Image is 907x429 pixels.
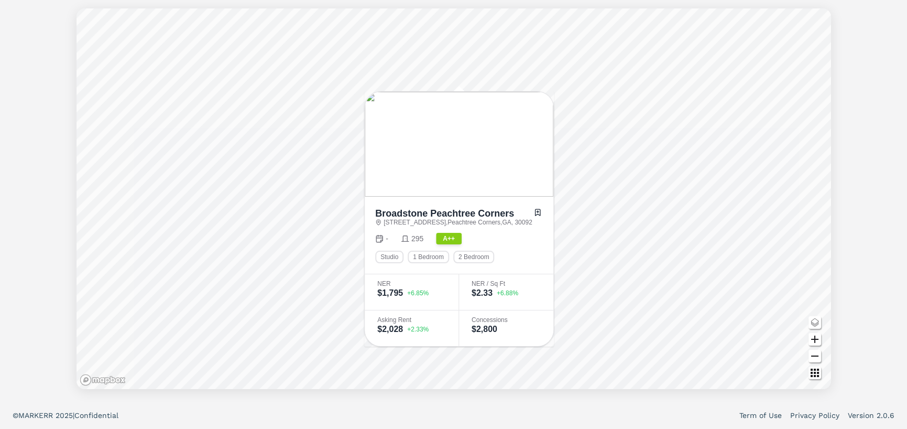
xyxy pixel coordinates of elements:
a: Mapbox logo [80,374,126,386]
div: Studio [375,251,403,263]
div: NER / Sq Ft [471,281,540,287]
span: [STREET_ADDRESS] , Peachtree Corners , GA , 30092 [384,218,532,227]
h2: Broadstone Peachtree Corners [375,209,514,218]
span: Confidential [74,411,118,420]
button: Zoom out map button [808,350,821,362]
div: 2 Bedroom [453,251,494,263]
span: +2.33% [407,326,429,333]
div: A++ [436,233,462,244]
canvas: Map [77,8,831,389]
span: MARKERR [18,411,56,420]
span: - [386,233,388,244]
div: Concessions [471,317,540,323]
div: $2,800 [471,325,497,334]
div: $2.33 [471,289,492,297]
button: Zoom in map button [808,333,821,346]
a: Privacy Policy [790,410,839,421]
button: Change style map button [808,316,821,329]
a: Term of Use [739,410,782,421]
span: 2025 | [56,411,74,420]
span: +6.85% [407,290,429,296]
span: 295 [411,233,423,244]
span: +6.88% [497,290,518,296]
div: NER [377,281,446,287]
button: Other options map button [808,367,821,379]
div: $2,028 [377,325,403,334]
div: 1 Bedroom [408,251,449,263]
span: © [13,411,18,420]
div: $1,795 [377,289,403,297]
a: Version 2.0.6 [848,410,894,421]
div: Asking Rent [377,317,446,323]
